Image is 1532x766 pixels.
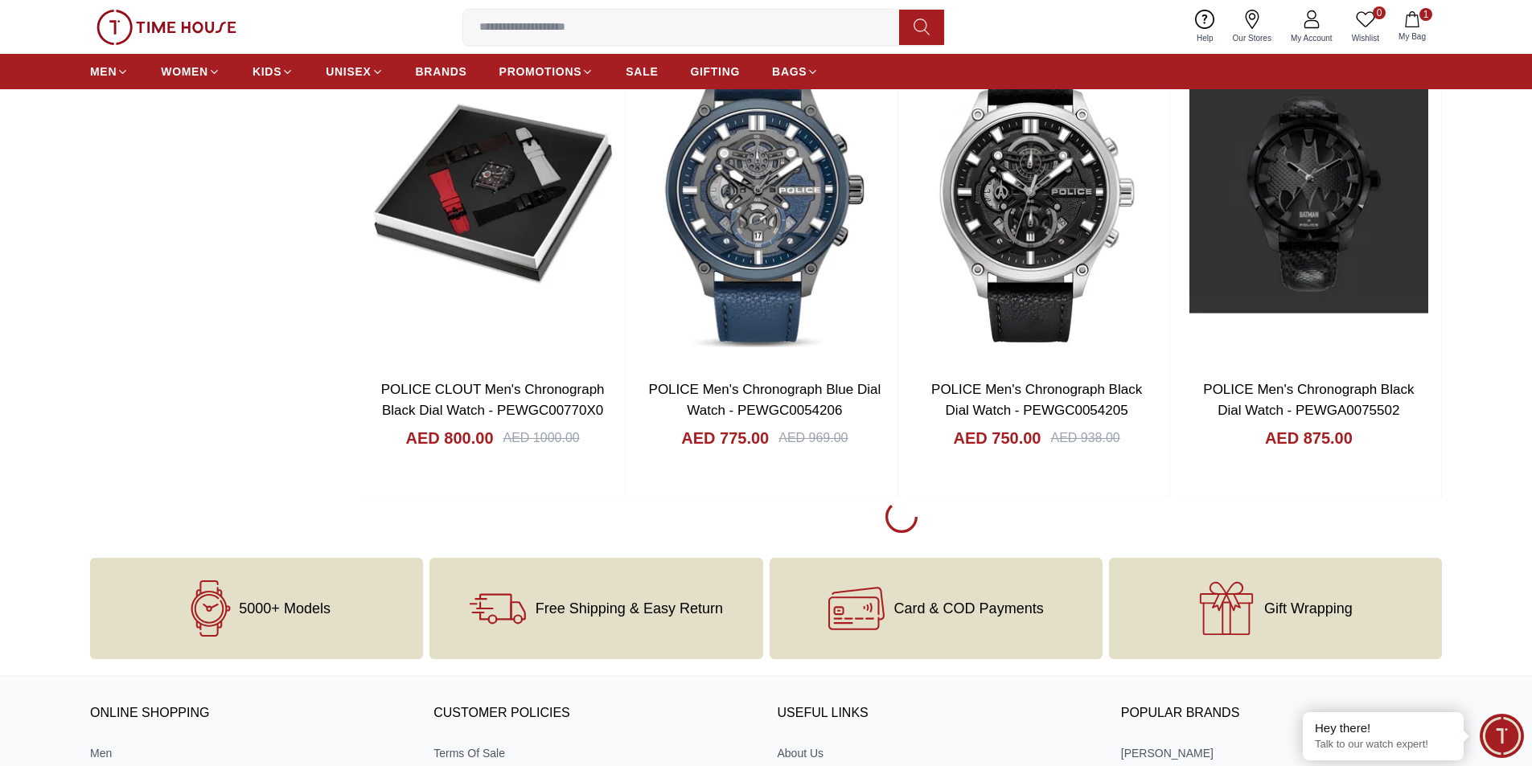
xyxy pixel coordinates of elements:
div: AED 969.00 [778,428,848,448]
a: [PERSON_NAME] [1121,745,1442,761]
span: Gift Wrapping [1264,600,1353,616]
a: Men [90,745,411,761]
span: GIFTING [690,63,740,80]
span: Our Stores [1226,32,1278,44]
button: 1My Bag [1389,8,1435,46]
h3: CUSTOMER POLICIES [433,702,754,726]
span: Card & COD Payments [894,600,1044,616]
div: AED 1000.00 [503,428,580,448]
span: SALE [626,63,658,80]
span: Free Shipping & Easy Return [536,600,723,616]
img: POLICE Men's Chronograph Blue Dial Watch - PEWGC0054206 [632,21,897,367]
span: My Account [1284,32,1339,44]
a: KIDS [253,57,294,86]
a: POLICE Men's Chronograph Black Dial Watch - PEWGA0075502 [1203,382,1414,418]
div: AED 938.00 [1050,428,1119,448]
span: UNISEX [326,63,371,80]
div: Hey there! [1315,720,1452,736]
a: MEN [90,57,129,86]
h3: Popular Brands [1121,702,1442,726]
a: PROMOTIONS [499,57,594,86]
div: Chat Widget [1480,714,1524,758]
a: POLICE Men's Chronograph Blue Dial Watch - PEWGC0054206 [649,382,881,418]
img: ... [97,10,236,45]
span: 1 [1419,8,1432,21]
h4: AED 775.00 [681,427,769,449]
p: Talk to our watch expert! [1315,738,1452,752]
a: Our Stores [1223,6,1281,47]
a: BAGS [772,57,819,86]
h3: USEFUL LINKS [778,702,1099,726]
span: Help [1190,32,1220,44]
a: POLICE CLOUT Men's Chronograph Black Dial Watch - PEWGC00770X0 [381,382,605,418]
h4: AED 750.00 [954,427,1041,449]
a: Terms Of Sale [433,745,754,761]
img: POLICE Men's Chronograph Black Dial Watch - PEWGC0054205 [905,21,1169,367]
span: PROMOTIONS [499,63,582,80]
a: About Us [778,745,1099,761]
a: GIFTING [690,57,740,86]
span: MEN [90,63,117,80]
span: 5000+ Models [239,600,331,616]
img: POLICE CLOUT Men's Chronograph Black Dial Watch - PEWGC00770X0 [360,21,625,367]
h4: AED 875.00 [1265,427,1353,449]
h3: ONLINE SHOPPING [90,702,411,726]
span: My Bag [1392,31,1432,43]
a: BRANDS [416,57,467,86]
a: WOMEN [161,57,220,86]
span: Wishlist [1345,32,1386,44]
a: 0Wishlist [1342,6,1389,47]
span: 0 [1373,6,1386,19]
img: POLICE Men's Chronograph Black Dial Watch - PEWGA0075502 [1177,21,1441,367]
h4: AED 800.00 [406,427,494,449]
a: UNISEX [326,57,383,86]
a: Help [1187,6,1223,47]
span: BRANDS [416,63,467,80]
a: POLICE Men's Chronograph Black Dial Watch - PEWGC0054205 [931,382,1142,418]
span: WOMEN [161,63,208,80]
span: BAGS [772,63,807,80]
span: KIDS [253,63,281,80]
a: SALE [626,57,658,86]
